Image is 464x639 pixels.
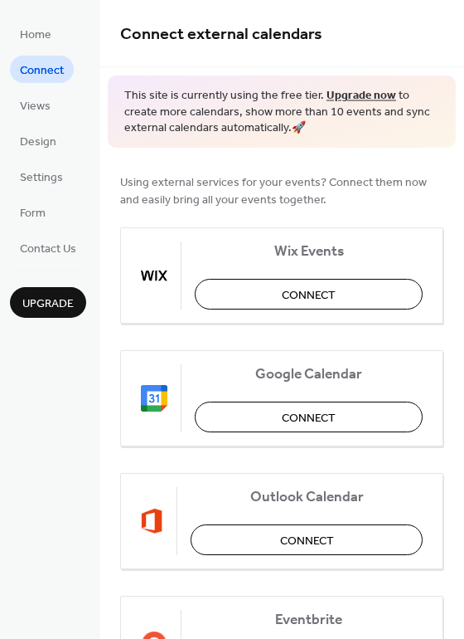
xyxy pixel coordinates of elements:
[10,163,73,190] a: Settings
[195,279,423,310] button: Connect
[10,20,61,47] a: Home
[10,56,74,83] a: Connect
[20,27,51,44] span: Home
[282,286,336,304] span: Connect
[280,532,334,549] span: Connect
[20,134,56,151] span: Design
[10,91,60,119] a: Views
[20,205,46,222] span: Form
[20,241,76,258] span: Contact Us
[22,295,74,313] span: Upgrade
[120,18,322,51] span: Connect external calendars
[195,365,423,383] span: Google Calendar
[141,262,167,289] img: wix
[326,85,396,107] a: Upgrade now
[141,508,163,534] img: outlook
[10,127,66,154] a: Design
[195,611,423,628] span: Eventbrite
[10,287,86,318] button: Upgrade
[10,198,56,226] a: Form
[282,409,336,427] span: Connect
[195,242,423,260] span: Wix Events
[20,169,63,187] span: Settings
[20,62,64,80] span: Connect
[191,488,423,505] span: Outlook Calendar
[20,98,51,115] span: Views
[191,524,423,555] button: Connect
[141,385,167,412] img: google
[195,402,423,432] button: Connect
[10,234,86,261] a: Contact Us
[120,173,443,208] span: Using external services for your events? Connect them now and easily bring all your events together.
[124,88,439,137] span: This site is currently using the free tier. to create more calendars, show more than 10 events an...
